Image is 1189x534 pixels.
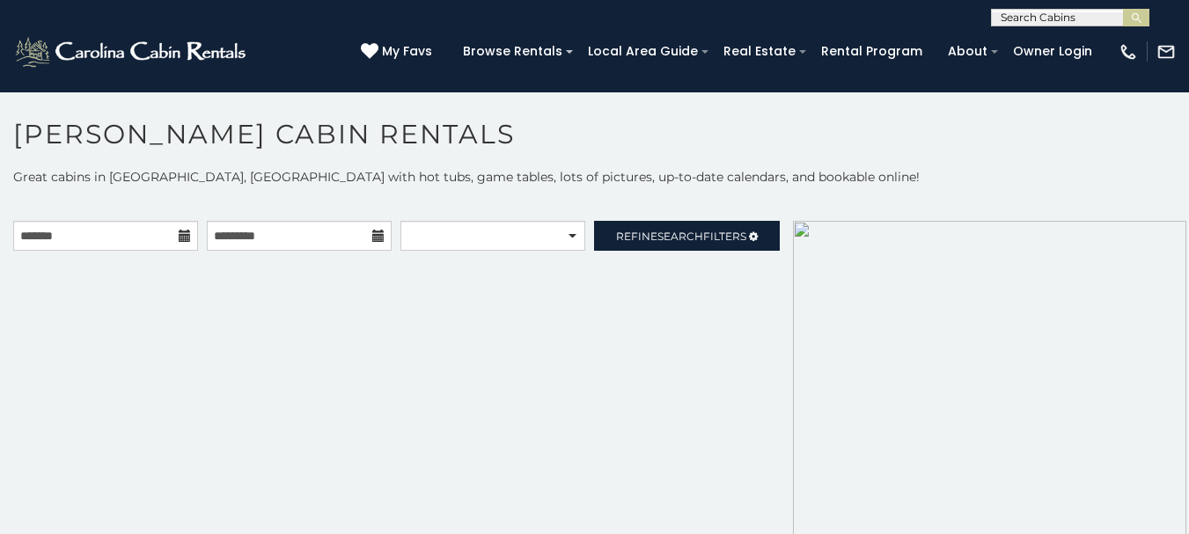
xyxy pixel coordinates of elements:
a: RefineSearchFilters [594,221,779,251]
span: Search [657,230,703,243]
a: My Favs [361,42,437,62]
img: White-1-2.png [13,34,251,69]
a: About [939,38,996,65]
span: My Favs [382,42,432,61]
a: Local Area Guide [579,38,707,65]
a: Owner Login [1004,38,1101,65]
a: Browse Rentals [454,38,571,65]
span: Refine Filters [616,230,746,243]
a: Real Estate [715,38,804,65]
a: Rental Program [812,38,931,65]
img: mail-regular-white.png [1156,42,1176,62]
img: phone-regular-white.png [1119,42,1138,62]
